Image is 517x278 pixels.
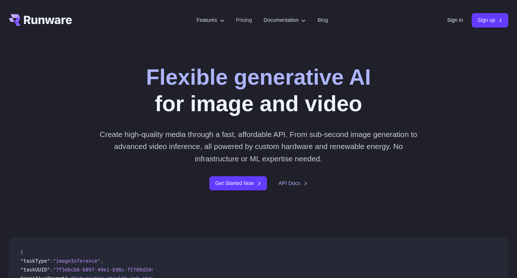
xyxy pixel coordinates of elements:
label: Documentation [264,16,306,24]
h1: for image and video [146,64,371,117]
strong: Flexible generative AI [146,65,371,89]
span: , [100,258,103,264]
span: "taskUUID" [20,267,50,273]
a: API Docs [279,179,308,188]
a: Get Started Now [209,176,267,190]
label: Features [197,16,225,24]
a: Blog [317,16,328,24]
span: "7f3ebcb6-b897-49e1-b98c-f5789d2d40d7" [53,267,166,273]
span: { [20,249,23,255]
a: Sign in [447,16,463,24]
a: Go to / [9,14,72,26]
span: "imageInference" [53,258,100,264]
a: Pricing [236,16,252,24]
a: Sign up [472,13,508,27]
span: : [50,258,53,264]
p: Create high-quality media through a fast, affordable API. From sub-second image generation to adv... [99,128,418,165]
span: "taskType" [20,258,50,264]
span: : [50,267,53,273]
